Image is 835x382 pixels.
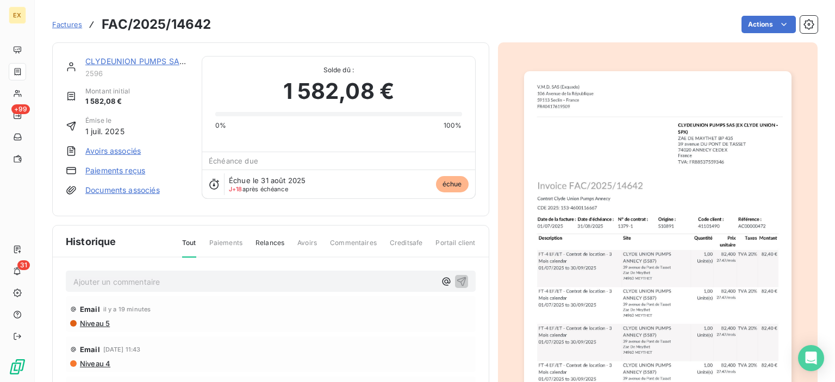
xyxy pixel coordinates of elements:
[17,260,30,270] span: 31
[741,16,796,33] button: Actions
[435,238,475,256] span: Portail client
[390,238,423,256] span: Creditsafe
[436,176,469,192] span: échue
[52,19,82,30] a: Factures
[256,238,284,256] span: Relances
[209,238,242,256] span: Paiements
[79,319,110,328] span: Niveau 5
[9,7,26,24] div: EX
[52,20,82,29] span: Factures
[297,238,317,256] span: Avoirs
[209,156,258,165] span: Échéance due
[798,345,824,371] div: Open Intercom Messenger
[229,176,306,185] span: Échue le 31 août 2025
[215,121,226,130] span: 0%
[85,165,145,176] a: Paiements reçus
[330,238,377,256] span: Commentaires
[85,69,189,78] span: 2596
[103,306,151,312] span: il y a 19 minutes
[215,65,462,75] span: Solde dû :
[229,186,288,192] span: après échéance
[66,234,116,249] span: Historique
[103,346,141,353] span: [DATE] 11:43
[85,96,130,107] span: 1 582,08 €
[11,104,30,114] span: +99
[102,15,211,34] h3: FAC/2025/14642
[444,121,462,130] span: 100%
[85,146,141,156] a: Avoirs associés
[85,86,130,96] span: Montant initial
[80,305,100,314] span: Email
[80,345,100,354] span: Email
[9,358,26,375] img: Logo LeanPay
[85,126,124,137] span: 1 juil. 2025
[85,185,160,196] a: Documents associés
[85,57,320,66] a: CLYDEUNION PUMPS SAS (EX [PERSON_NAME] UNION - SPX)
[85,116,124,126] span: Émise le
[182,238,196,258] span: Tout
[229,185,242,193] span: J+18
[79,359,110,368] span: Niveau 4
[283,75,395,108] span: 1 582,08 €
